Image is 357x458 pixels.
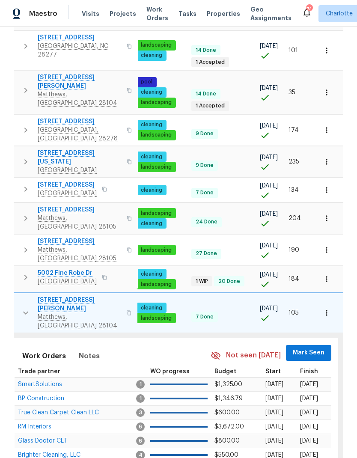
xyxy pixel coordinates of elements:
span: 27 Done [192,250,220,257]
span: landscaping [137,99,175,106]
span: 6 [136,437,145,445]
span: pool [137,78,156,86]
span: $1,346.79 [214,396,243,401]
span: [DATE] [260,43,278,49]
a: Glass Doctor CLT [18,438,67,443]
span: [DATE] [300,381,318,387]
span: landscaping [137,247,175,254]
span: cleaning [137,271,166,278]
span: 1 WIP [192,278,211,285]
span: Notes [79,350,100,362]
span: [DATE] [265,396,283,401]
span: 35 [289,89,295,95]
span: BP Construction [18,396,64,401]
span: Start [265,369,281,375]
span: landscaping [137,164,175,171]
span: 14 Done [192,47,220,54]
span: [DATE] [260,183,278,189]
span: Mark Seen [293,348,324,358]
span: cleaning [137,304,166,312]
span: Properties [207,9,240,18]
span: landscaping [137,210,175,217]
button: Mark Seen [286,345,331,361]
span: $3,672.00 [214,424,244,430]
span: landscaping [137,42,175,49]
span: 134 [289,187,299,193]
span: 184 [289,276,299,282]
span: Visits [82,9,99,18]
span: Budget [214,369,236,375]
span: Work Orders [22,350,66,362]
span: 1 Accepted [192,59,228,66]
span: Finish [300,369,318,375]
span: 14 Done [192,90,220,98]
span: 174 [289,127,299,133]
span: [DATE] [260,123,278,129]
span: [DATE] [260,243,278,249]
span: [DATE] [260,155,278,161]
span: $1,325.00 [214,381,242,387]
span: $800.00 [214,438,240,444]
span: 204 [289,215,301,221]
span: 6 [136,422,145,431]
span: landscaping [137,131,175,139]
span: Work Orders [146,5,168,22]
span: [DATE] [260,306,278,312]
span: cleaning [137,121,166,128]
span: 1 [136,380,145,389]
span: $550.00 [214,452,238,458]
span: Glass Doctor CLT [18,438,67,444]
span: [DATE] [265,452,283,458]
span: [DATE] [300,410,318,416]
span: 24 Done [192,218,221,226]
span: cleaning [137,89,166,96]
span: [DATE] [300,396,318,401]
a: RM Interiors [18,424,51,429]
span: Projects [110,9,136,18]
span: Geo Assignments [250,5,292,22]
span: 9 Done [192,130,217,137]
span: cleaning [137,153,166,161]
span: 1 [136,394,145,403]
span: cleaning [137,187,166,194]
span: cleaning [137,220,166,227]
span: WO progress [150,369,190,375]
span: Brighter Cleaning, LLC [18,452,80,458]
span: SmartSolutions [18,381,62,387]
span: [DATE] [300,452,318,458]
a: BP Construction [18,396,64,401]
span: 190 [289,247,299,253]
a: True Clean Carpet Clean LLC [18,410,99,415]
span: [DATE] [265,424,283,430]
span: 101 [289,48,298,54]
span: 7 Done [192,189,217,196]
span: True Clean Carpet Clean LLC [18,410,99,416]
span: [DATE] [260,85,278,91]
span: [DATE] [260,272,278,278]
span: cleaning [137,52,166,59]
span: [DATE] [300,424,318,430]
a: SmartSolutions [18,382,62,387]
a: Brighter Cleaning, LLC [18,452,80,458]
span: 235 [289,159,299,165]
span: 105 [289,310,299,316]
span: [DATE] [265,410,283,416]
span: 7 Done [192,313,217,321]
span: 20 Done [215,278,244,285]
span: landscaping [137,315,175,322]
span: [DATE] [260,211,278,217]
span: Not seen [DATE] [226,351,281,360]
span: 3 [136,408,145,417]
span: Maestro [29,9,57,18]
span: Tasks [178,11,196,17]
span: [DATE] [265,381,283,387]
span: Trade partner [18,369,60,375]
span: Charlotte [326,9,353,18]
span: [DATE] [265,438,283,444]
span: 1 Accepted [192,102,228,110]
div: 74 [306,5,312,14]
span: 9 Done [192,162,217,169]
span: landscaping [137,281,175,288]
span: [DATE] [300,438,318,444]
